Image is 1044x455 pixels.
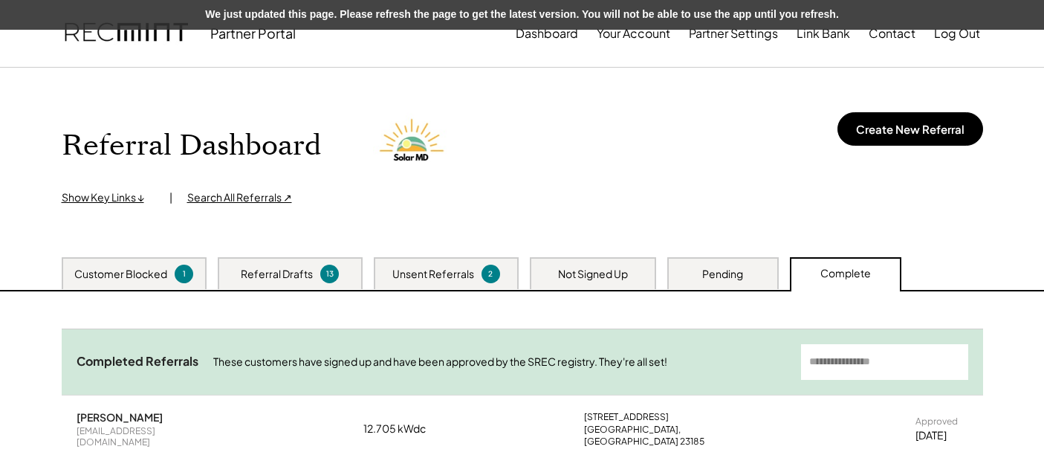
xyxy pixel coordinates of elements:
div: Pending [702,267,743,282]
div: | [169,190,172,205]
img: recmint-logotype%403x.png [65,8,188,59]
div: Show Key Links ↓ [62,190,155,205]
div: Customer Blocked [74,267,167,282]
div: Referral Drafts [241,267,313,282]
div: Approved [915,416,958,427]
div: [EMAIL_ADDRESS][DOMAIN_NAME] [77,425,218,448]
div: [PERSON_NAME] [77,410,163,424]
div: Partner Portal [210,25,296,42]
div: [GEOGRAPHIC_DATA], [GEOGRAPHIC_DATA] 23185 [584,424,770,447]
div: 12.705 kWdc [363,422,438,436]
div: [DATE] [915,428,947,443]
button: Link Bank [797,19,850,48]
div: 13 [322,268,337,280]
button: Create New Referral [837,112,983,146]
div: Search All Referrals ↗ [187,190,292,205]
button: Log Out [934,19,980,48]
div: Complete [820,266,871,281]
button: Dashboard [516,19,578,48]
h1: Referral Dashboard [62,129,321,164]
button: Your Account [597,19,670,48]
img: Solar%20MD%20LOgo.png [373,105,455,187]
div: 2 [484,268,498,280]
div: Unsent Referrals [392,267,474,282]
div: Completed Referrals [77,354,198,370]
div: [STREET_ADDRESS] [584,411,669,423]
div: Not Signed Up [558,267,628,282]
div: These customers have signed up and have been approved by the SREC registry. They're all set! [213,355,786,370]
div: 1 [177,268,191,280]
button: Contact [869,19,915,48]
button: Partner Settings [689,19,778,48]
